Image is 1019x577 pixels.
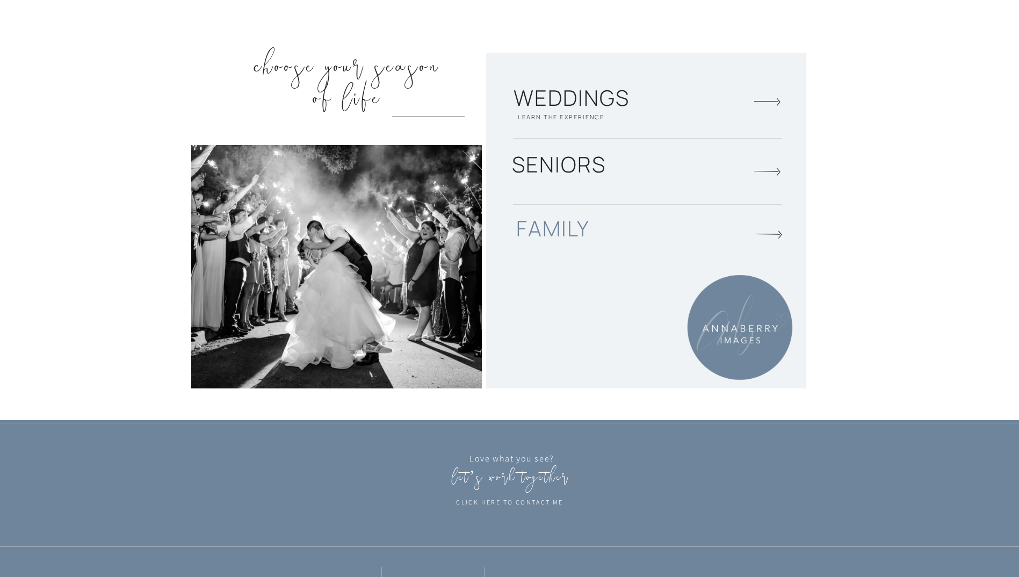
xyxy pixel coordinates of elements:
a: learn the experience [518,113,623,122]
p: Love what you see? [431,453,593,470]
a: LET’S WORK TOGETHER [404,467,617,492]
a: family [493,215,614,247]
a: click here to contact me [445,498,575,511]
h3: Choose your season of life [248,53,447,133]
a: Weddings [482,83,661,117]
a: seniors [487,152,631,183]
